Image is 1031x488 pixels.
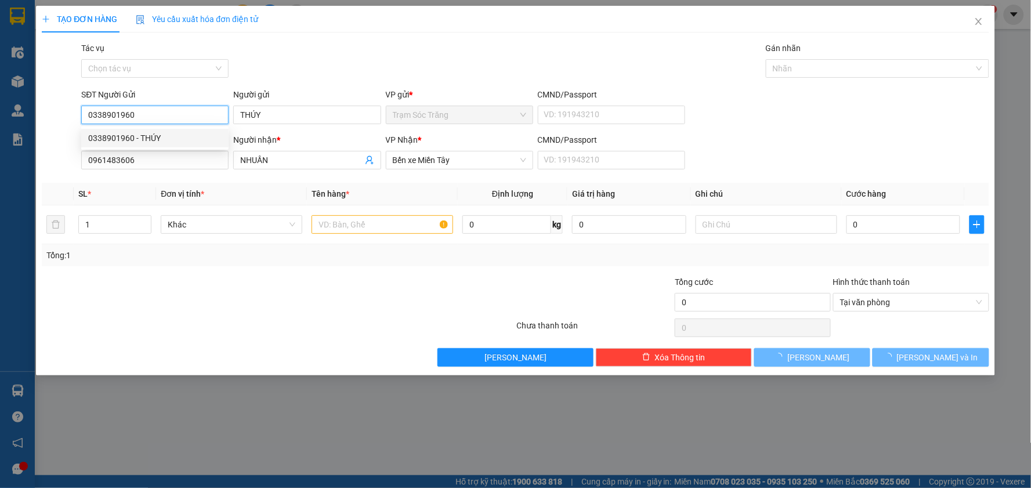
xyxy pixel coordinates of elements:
span: [DATE] [172,25,223,36]
span: user-add [365,156,374,165]
span: Định lượng [492,189,533,198]
button: [PERSON_NAME] và In [873,348,989,367]
span: Tại văn phòng [840,294,982,311]
span: SL [78,189,88,198]
span: plus [970,220,983,229]
span: Đơn vị tính [161,189,204,198]
label: Hình thức thanh toán [833,277,910,287]
span: Cước hàng [846,189,887,198]
span: VP Nhận [386,135,418,144]
span: Trạm Sóc Trăng [5,80,120,122]
span: [PERSON_NAME] và In [897,351,978,364]
strong: XE KHÁCH MỸ DUYÊN [74,6,154,31]
div: SĐT Người Gửi [81,88,229,101]
span: Gửi: [5,80,120,122]
button: deleteXóa Thông tin [596,348,752,367]
span: delete [642,353,650,362]
span: plus [42,15,50,23]
span: Trạm Sóc Trăng [393,106,526,124]
button: Close [963,6,995,38]
div: Chưa thanh toán [515,319,674,339]
span: Xóa Thông tin [655,351,706,364]
div: Tổng: 1 [46,249,398,262]
span: loading [775,353,787,361]
span: close [974,17,983,26]
div: 0338901960 - THÚY [88,132,222,144]
div: Người gửi [233,88,381,101]
span: Giá trị hàng [572,189,615,198]
span: Yêu cầu xuất hóa đơn điện tử [136,15,258,24]
span: Tổng cước [675,277,713,287]
button: delete [46,215,65,234]
span: Khác [168,216,295,233]
div: CMND/Passport [538,88,685,101]
span: TẠO ĐƠN HÀNG [42,15,117,24]
th: Ghi chú [691,183,842,205]
span: TP.HCM -SÓC TRĂNG [68,37,150,45]
div: CMND/Passport [538,133,685,146]
span: [PERSON_NAME] [484,351,547,364]
span: loading [884,353,897,361]
span: kg [551,215,563,234]
button: [PERSON_NAME] [754,348,871,367]
input: 0 [572,215,686,234]
label: Gán nhãn [766,44,801,53]
span: Bến xe Miền Tây [393,151,526,169]
img: icon [136,15,145,24]
button: [PERSON_NAME] [437,348,594,367]
span: [PERSON_NAME] [787,351,849,364]
div: 0338901960 - THÚY [81,129,229,147]
input: Ghi Chú [696,215,837,234]
span: Tên hàng [312,189,349,198]
strong: PHIẾU GỬI HÀNG [67,48,161,60]
button: plus [969,215,984,234]
div: VP gửi [386,88,533,101]
input: VD: Bàn, Ghế [312,215,453,234]
div: Người nhận [233,133,381,146]
label: Tác vụ [81,44,104,53]
p: Ngày giờ in: [172,14,223,36]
